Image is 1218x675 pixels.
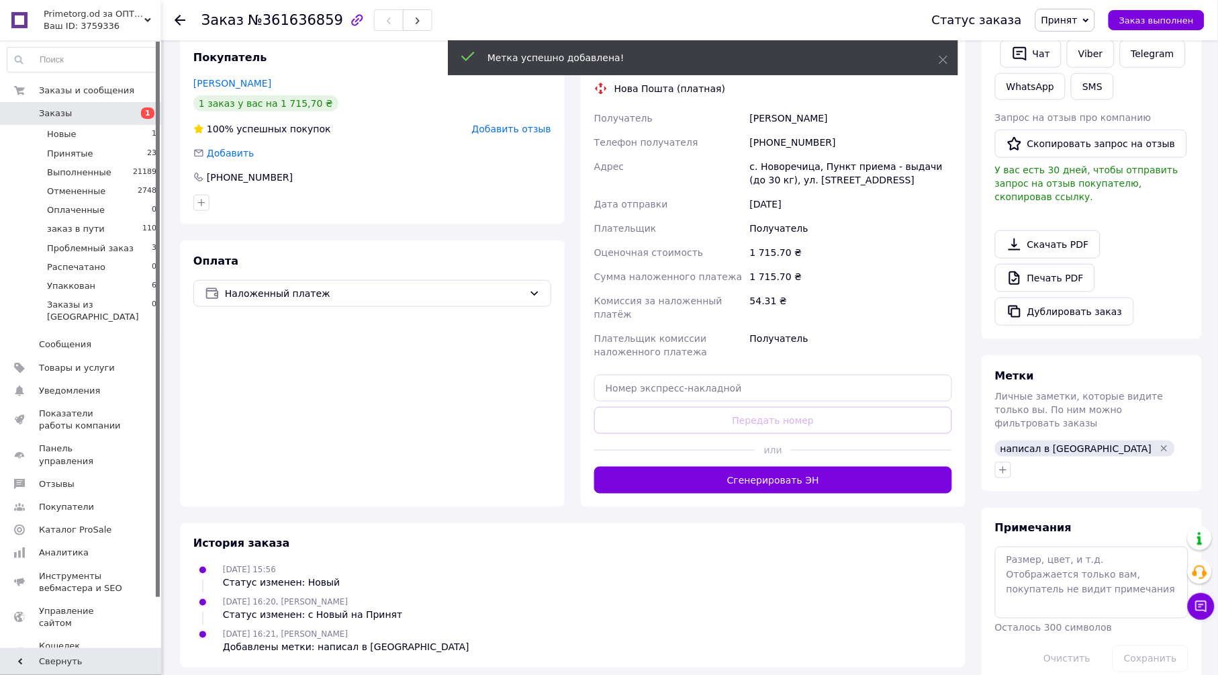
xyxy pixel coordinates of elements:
span: Упаккован [47,280,95,292]
div: [PHONE_NUMBER] [747,130,955,154]
span: Личные заметки, которые видите только вы. По ним можно фильтровать заказы [995,391,1164,429]
span: заказ в пути [47,223,105,235]
div: Метка успешно добавлена! [487,51,905,64]
div: 54.31 ₴ [747,289,955,326]
button: SMS [1071,73,1114,100]
span: Заказы [39,107,72,120]
span: Управление сайтом [39,605,124,629]
span: №361636859 [248,12,343,28]
span: 100% [207,124,234,134]
span: Показатели работы компании [39,408,124,432]
div: Статус изменен: с Новый на Принят [223,609,402,622]
span: [DATE] 15:56 [223,566,276,575]
span: Принятые [47,148,93,160]
span: Товары и услуги [39,362,115,374]
span: 0 [152,261,156,273]
span: Заказ выполнен [1119,15,1194,26]
span: Кошелек компании [39,640,124,664]
span: Отмененные [47,185,105,197]
span: Заказы и сообщения [39,85,134,97]
button: Чат с покупателем [1188,593,1215,620]
span: История заказа [193,537,290,550]
span: Покупатели [39,501,94,513]
span: Новые [47,128,77,140]
span: Оплата [193,255,238,267]
span: Распечатано [47,261,105,273]
span: Заказ [201,12,244,28]
a: [PERSON_NAME] [193,78,271,89]
span: 1 [152,128,156,140]
div: Добавлены метки: написал в [GEOGRAPHIC_DATA] [223,641,469,654]
span: Плательщик комиссии наложенного платежа [594,333,707,357]
span: Осталось 300 символов [995,623,1112,633]
a: Telegram [1120,40,1186,68]
span: Запрос на отзыв про компанию [995,112,1152,123]
span: Комиссия за наложенный платёж [594,296,722,320]
div: [PERSON_NAME] [747,106,955,130]
span: Проблемный заказ [47,242,134,255]
div: Нова Пошта (платная) [611,82,729,95]
button: Дублировать заказ [995,298,1134,326]
span: Плательщик [594,223,657,234]
span: [DATE] 16:21, [PERSON_NAME] [223,630,348,639]
input: Поиск [7,48,157,72]
div: Статус изменен: Новый [223,576,340,590]
div: Получатель [747,326,955,364]
div: Вернуться назад [175,13,185,27]
button: Сгенерировать ЭН [594,467,952,494]
button: Заказ выполнен [1109,10,1205,30]
span: У вас есть 30 дней, чтобы отправить запрос на отзыв покупателю, скопировав ссылку. [995,165,1178,202]
a: Viber [1067,40,1114,68]
span: 0 [152,299,156,323]
span: Панель управления [39,443,124,467]
a: WhatsApp [995,73,1066,100]
span: 2748 [138,185,156,197]
span: 6 [152,280,156,292]
span: Инструменты вебмастера и SEO [39,570,124,594]
span: Примечания [995,522,1072,535]
span: Адрес [594,161,624,172]
span: Телефон получателя [594,137,698,148]
span: Принят [1041,15,1078,26]
span: Сумма наложенного платежа [594,271,743,282]
span: Покупатель [193,51,267,64]
span: Наложенный платеж [225,286,524,301]
span: Добавить [207,148,254,159]
div: 1 715.70 ₴ [747,265,955,289]
span: Получатель [594,113,653,124]
div: 1 заказ у вас на 1 715,70 ₴ [193,95,338,111]
span: Метки [995,369,1034,382]
div: успешных покупок [193,122,331,136]
span: написал в [GEOGRAPHIC_DATA] [1000,443,1152,454]
span: 23 [147,148,156,160]
span: Заказы из [GEOGRAPHIC_DATA] [47,299,152,323]
button: Чат [1000,40,1062,68]
a: Печать PDF [995,264,1095,292]
span: или [755,443,791,457]
span: Primetorg.od за ОПТом [44,8,144,20]
span: [DATE] 16:20, [PERSON_NAME] [223,598,348,607]
div: Получатель [747,216,955,240]
div: Статус заказа [932,13,1022,27]
div: [DATE] [747,192,955,216]
span: 1 [141,107,154,119]
span: Каталог ProSale [39,524,111,536]
span: Выполненные [47,167,111,179]
span: Отзывы [39,478,75,490]
span: Уведомления [39,385,100,397]
span: Оплаченные [47,204,105,216]
span: 110 [142,223,156,235]
span: 0 [152,204,156,216]
span: 21189 [133,167,156,179]
div: Ваш ID: 3759336 [44,20,161,32]
span: Дата отправки [594,199,668,210]
span: Аналитика [39,547,89,559]
div: 1 715.70 ₴ [747,240,955,265]
div: с. Новоречица, Пункт приема - выдачи (до 30 кг), ул. [STREET_ADDRESS] [747,154,955,192]
input: Номер экспресс-накладной [594,375,952,402]
div: [PHONE_NUMBER] [205,171,294,184]
svg: Удалить метку [1159,443,1170,454]
span: Оценочная стоимость [594,247,704,258]
span: 3 [152,242,156,255]
span: Добавить отзыв [472,124,551,134]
